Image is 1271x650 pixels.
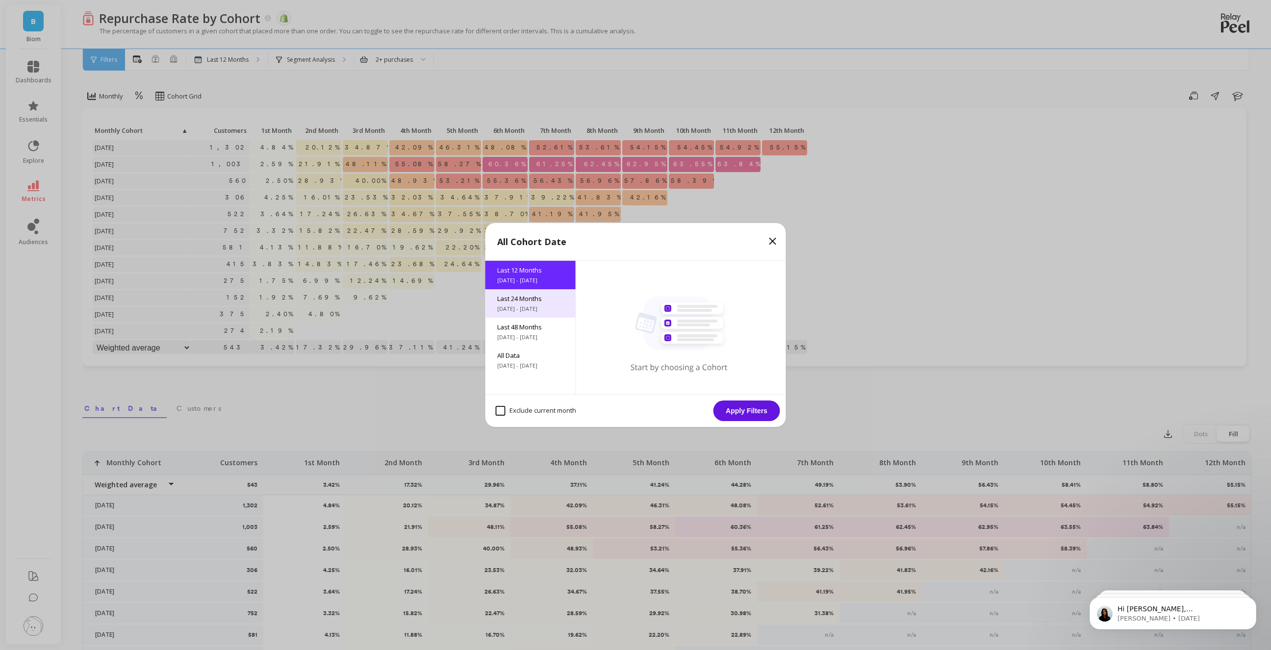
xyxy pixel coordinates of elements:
[496,406,576,416] span: Exclude current month
[497,351,564,360] span: All Data
[497,294,564,303] span: Last 24 Months
[497,333,564,341] span: [DATE] - [DATE]
[497,276,564,284] span: [DATE] - [DATE]
[1075,576,1271,645] iframe: Intercom notifications message
[497,362,564,370] span: [DATE] - [DATE]
[713,400,780,421] button: Apply Filters
[497,235,566,249] p: All Cohort Date
[43,28,168,144] span: Hi [PERSON_NAME], [PERSON_NAME] you're doing well! To get a more complete view of your performanc...
[43,38,169,47] p: Message from Kateryna, sent 22w ago
[497,323,564,331] span: Last 48 Months
[497,305,564,313] span: [DATE] - [DATE]
[497,266,564,275] span: Last 12 Months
